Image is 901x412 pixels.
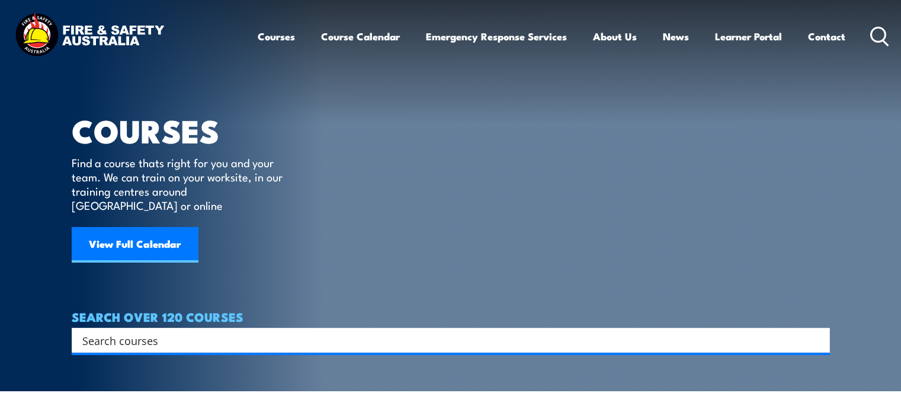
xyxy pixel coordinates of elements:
[72,155,288,212] p: Find a course thats right for you and your team. We can train on your worksite, in our training c...
[258,21,295,52] a: Courses
[82,331,804,349] input: Search input
[593,21,637,52] a: About Us
[663,21,689,52] a: News
[809,332,826,349] button: Search magnifier button
[72,227,198,263] a: View Full Calendar
[72,310,830,323] h4: SEARCH OVER 120 COURSES
[72,116,300,144] h1: COURSES
[85,332,806,349] form: Search form
[321,21,400,52] a: Course Calendar
[426,21,567,52] a: Emergency Response Services
[715,21,782,52] a: Learner Portal
[808,21,845,52] a: Contact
